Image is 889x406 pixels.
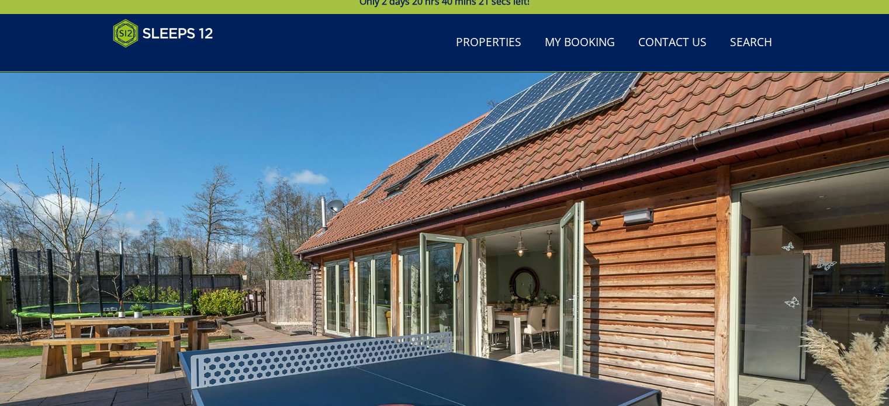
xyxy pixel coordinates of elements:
img: Sleeps 12 [113,19,213,48]
a: My Booking [540,30,620,56]
a: Properties [451,30,526,56]
a: Search [725,30,777,56]
a: Contact Us [634,30,711,56]
iframe: Customer reviews powered by Trustpilot [107,55,230,65]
